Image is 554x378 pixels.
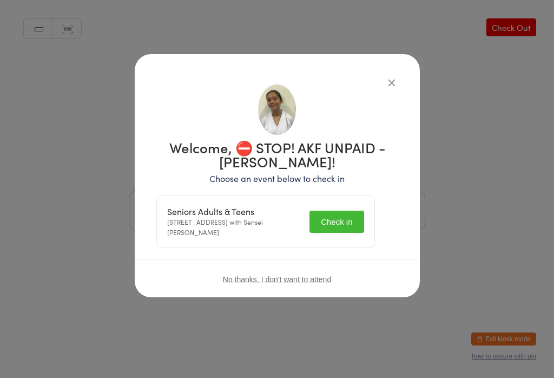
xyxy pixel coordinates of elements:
div: Seniors Adults & Teens [167,206,304,217]
img: image1581407205.png [258,84,296,135]
h1: Welcome, ⛔ STOP! AKF UNPAID - [PERSON_NAME]! [156,140,398,168]
button: Check in [309,211,364,233]
div: [STREET_ADDRESS] with Sensei [PERSON_NAME] [167,206,304,237]
button: No thanks, I don't want to attend [223,275,331,284]
p: Choose an event below to check in [156,172,398,185]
